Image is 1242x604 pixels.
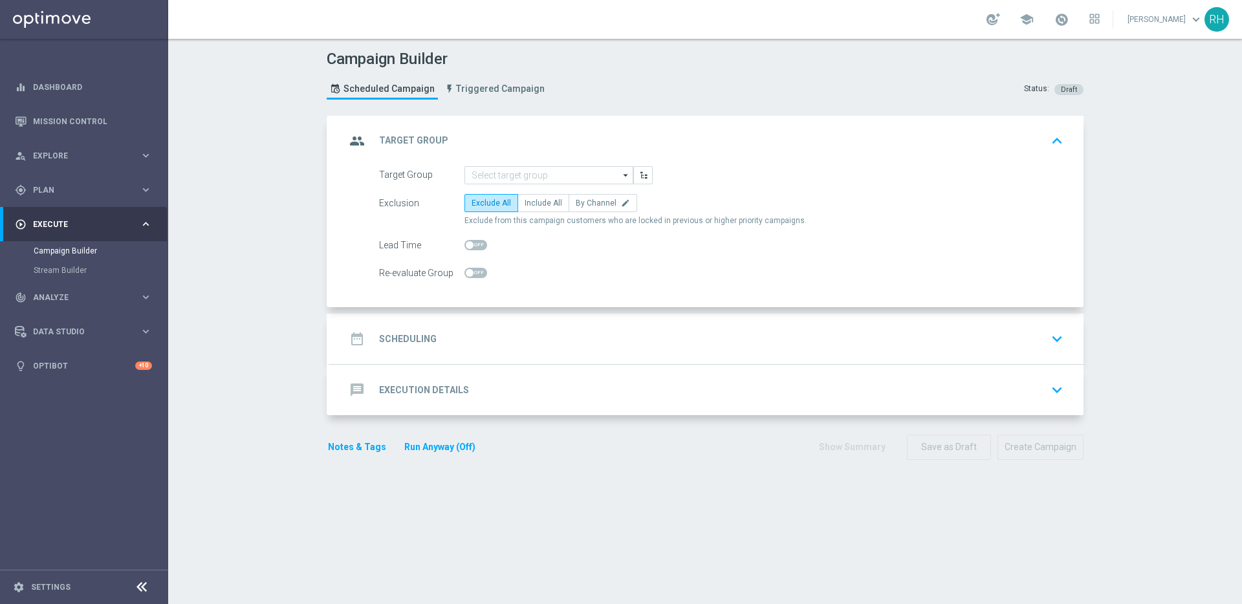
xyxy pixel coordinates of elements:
[1204,7,1229,32] div: RH
[14,82,153,92] button: equalizer Dashboard
[14,361,153,371] button: lightbulb Optibot +10
[33,294,140,301] span: Analyze
[15,104,152,138] div: Mission Control
[135,361,152,370] div: +10
[379,135,448,147] h2: Target Group
[15,184,140,196] div: Plan
[33,70,152,104] a: Dashboard
[33,349,135,383] a: Optibot
[1047,329,1067,349] i: keyboard_arrow_down
[1126,10,1204,29] a: [PERSON_NAME]keyboard_arrow_down
[1061,85,1077,94] span: Draft
[1046,327,1068,351] button: keyboard_arrow_down
[140,325,152,338] i: keyboard_arrow_right
[345,129,1068,153] div: group Target Group keyboard_arrow_up
[472,199,511,208] span: Exclude All
[379,236,464,254] div: Lead Time
[456,83,545,94] span: Triggered Campaign
[34,265,135,275] a: Stream Builder
[15,292,27,303] i: track_changes
[15,219,27,230] i: play_circle_outline
[15,150,27,162] i: person_search
[140,291,152,303] i: keyboard_arrow_right
[15,70,152,104] div: Dashboard
[15,292,140,303] div: Analyze
[14,185,153,195] button: gps_fixed Plan keyboard_arrow_right
[345,327,369,351] i: date_range
[345,378,369,402] i: message
[327,50,551,69] h1: Campaign Builder
[997,435,1084,460] button: Create Campaign
[33,152,140,160] span: Explore
[140,218,152,230] i: keyboard_arrow_right
[1189,12,1203,27] span: keyboard_arrow_down
[621,199,630,208] i: edit
[140,184,152,196] i: keyboard_arrow_right
[1046,378,1068,402] button: keyboard_arrow_down
[464,215,807,226] span: Exclude from this campaign customers who are locked in previous or higher priority campaigns.
[15,150,140,162] div: Explore
[15,349,152,383] div: Optibot
[345,129,369,153] i: group
[15,360,27,372] i: lightbulb
[379,333,437,345] h2: Scheduling
[1054,83,1084,94] colored-tag: Draft
[1047,131,1067,151] i: keyboard_arrow_up
[907,435,991,460] button: Save as Draft
[33,186,140,194] span: Plan
[576,199,616,208] span: By Channel
[14,292,153,303] button: track_changes Analyze keyboard_arrow_right
[1046,129,1068,153] button: keyboard_arrow_up
[14,116,153,127] button: Mission Control
[15,219,140,230] div: Execute
[441,78,548,100] a: Triggered Campaign
[345,327,1068,351] div: date_range Scheduling keyboard_arrow_down
[379,264,464,282] div: Re-evaluate Group
[345,378,1068,402] div: message Execution Details keyboard_arrow_down
[525,199,562,208] span: Include All
[343,83,435,94] span: Scheduled Campaign
[379,384,469,396] h2: Execution Details
[1019,12,1034,27] span: school
[140,149,152,162] i: keyboard_arrow_right
[34,261,167,280] div: Stream Builder
[327,439,387,455] button: Notes & Tags
[1024,83,1049,95] div: Status:
[379,194,464,212] div: Exclusion
[327,78,438,100] a: Scheduled Campaign
[15,81,27,93] i: equalizer
[1047,380,1067,400] i: keyboard_arrow_down
[464,166,633,184] input: Select target group
[14,151,153,161] button: person_search Explore keyboard_arrow_right
[33,328,140,336] span: Data Studio
[34,241,167,261] div: Campaign Builder
[34,246,135,256] a: Campaign Builder
[14,219,153,230] button: play_circle_outline Execute keyboard_arrow_right
[13,581,25,593] i: settings
[15,326,140,338] div: Data Studio
[620,167,633,184] i: arrow_drop_down
[403,439,477,455] button: Run Anyway (Off)
[31,583,71,591] a: Settings
[379,166,464,184] div: Target Group
[33,221,140,228] span: Execute
[15,184,27,196] i: gps_fixed
[14,327,153,337] button: Data Studio keyboard_arrow_right
[33,104,152,138] a: Mission Control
